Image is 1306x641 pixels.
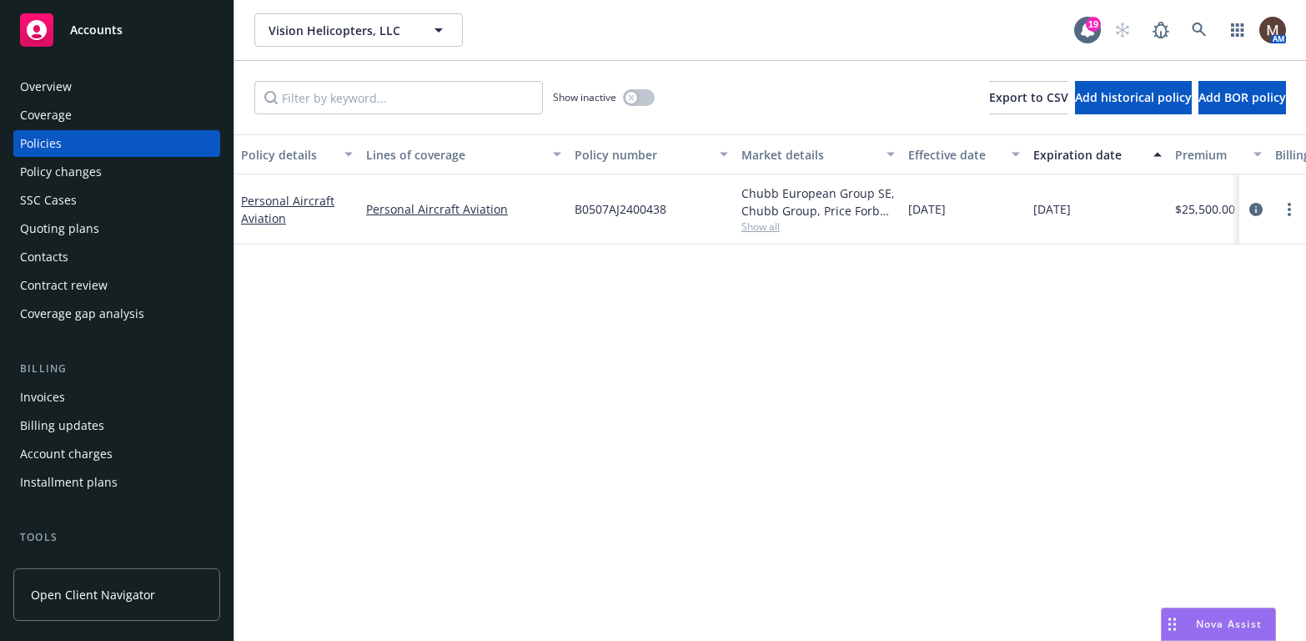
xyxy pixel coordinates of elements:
[13,441,220,467] a: Account charges
[1161,608,1276,641] button: Nova Assist
[989,81,1068,114] button: Export to CSV
[20,187,77,214] div: SSC Cases
[13,7,220,53] a: Accounts
[1075,89,1192,105] span: Add historical policy
[1221,13,1254,47] a: Switch app
[1162,608,1183,640] div: Drag to move
[20,441,113,467] div: Account charges
[13,73,220,100] a: Overview
[13,244,220,270] a: Contacts
[20,300,144,327] div: Coverage gap analysis
[13,553,220,579] a: Manage files
[254,81,543,114] input: Filter by keyword...
[741,146,877,164] div: Market details
[1175,146,1243,164] div: Premium
[20,272,108,299] div: Contract review
[1027,134,1168,174] button: Expiration date
[1183,13,1216,47] a: Search
[13,215,220,242] a: Quoting plans
[13,102,220,129] a: Coverage
[1175,200,1235,218] span: $25,500.00
[269,22,413,39] span: Vision Helicopters, LLC
[234,134,359,174] button: Policy details
[31,586,155,603] span: Open Client Navigator
[20,102,72,129] div: Coverage
[20,130,62,157] div: Policies
[741,220,895,234] span: Show all
[13,187,220,214] a: SSC Cases
[1279,199,1299,220] a: more
[13,300,220,327] a: Coverage gap analysis
[553,90,616,104] span: Show inactive
[13,159,220,185] a: Policy changes
[1106,13,1139,47] a: Start snowing
[902,134,1027,174] button: Effective date
[1144,13,1178,47] a: Report a Bug
[13,384,220,411] a: Invoices
[1075,81,1192,114] button: Add historical policy
[20,469,118,496] div: Installment plans
[13,412,220,439] a: Billing updates
[1168,134,1268,174] button: Premium
[1086,17,1101,32] div: 19
[13,130,220,157] a: Policies
[735,134,902,174] button: Market details
[1198,81,1286,114] button: Add BOR policy
[13,529,220,546] div: Tools
[568,134,735,174] button: Policy number
[575,200,666,218] span: B0507AJ2400438
[1033,146,1143,164] div: Expiration date
[13,361,220,377] div: Billing
[1246,199,1266,220] a: circleInformation
[13,469,220,496] a: Installment plans
[908,200,946,218] span: [DATE]
[575,146,710,164] div: Policy number
[20,553,91,579] div: Manage files
[241,146,334,164] div: Policy details
[70,23,123,37] span: Accounts
[20,215,99,242] div: Quoting plans
[20,244,68,270] div: Contacts
[989,89,1068,105] span: Export to CSV
[1033,200,1071,218] span: [DATE]
[20,159,102,185] div: Policy changes
[254,13,463,47] button: Vision Helicopters, LLC
[366,146,543,164] div: Lines of coverage
[1196,617,1262,631] span: Nova Assist
[741,184,895,220] div: Chubb European Group SE, Chubb Group, Price Forbes & Partners
[1259,17,1286,43] img: photo
[20,73,72,100] div: Overview
[359,134,568,174] button: Lines of coverage
[20,384,65,411] div: Invoices
[908,146,1002,164] div: Effective date
[13,272,220,299] a: Contract review
[241,193,334,226] a: Personal Aircraft Aviation
[366,200,561,218] a: Personal Aircraft Aviation
[20,412,104,439] div: Billing updates
[1198,89,1286,105] span: Add BOR policy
